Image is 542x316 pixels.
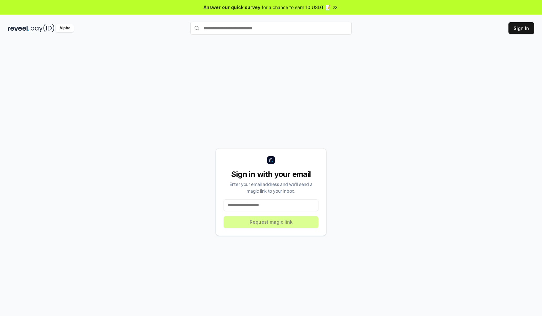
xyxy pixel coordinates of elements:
[224,169,318,179] div: Sign in with your email
[56,24,74,32] div: Alpha
[267,156,275,164] img: logo_small
[204,4,260,11] span: Answer our quick survey
[224,181,318,194] div: Enter your email address and we’ll send a magic link to your inbox.
[262,4,331,11] span: for a chance to earn 10 USDT 📝
[8,24,29,32] img: reveel_dark
[508,22,534,34] button: Sign In
[31,24,55,32] img: pay_id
